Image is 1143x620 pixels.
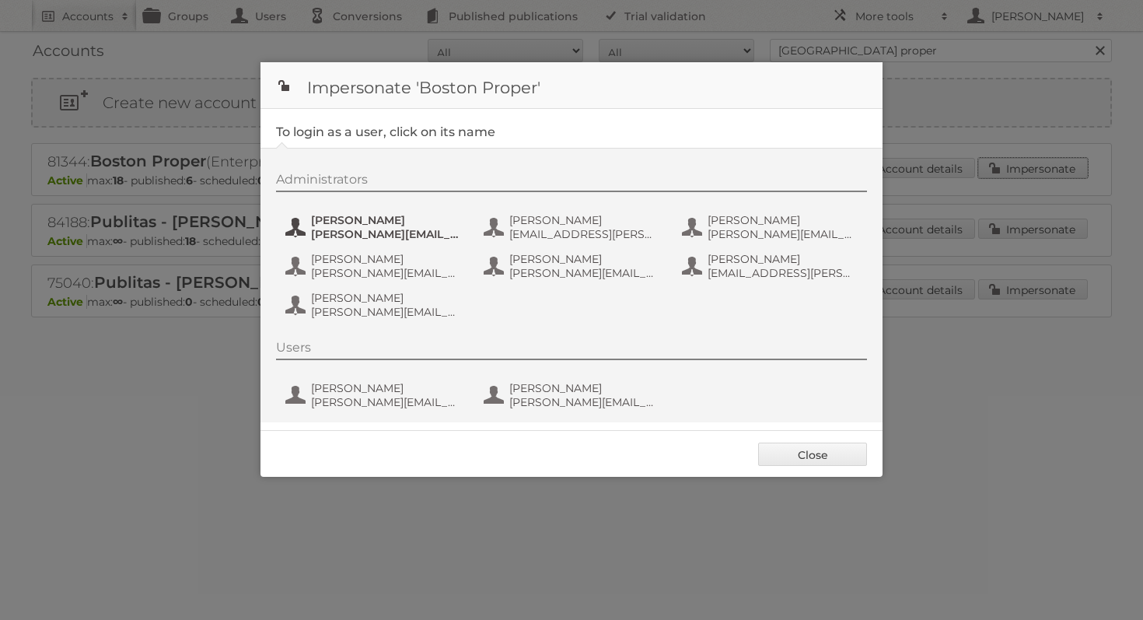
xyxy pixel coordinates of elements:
[311,291,462,305] span: [PERSON_NAME]
[276,172,867,192] div: Administrators
[276,124,495,139] legend: To login as a user, click on its name
[482,380,665,411] button: [PERSON_NAME] [PERSON_NAME][EMAIL_ADDRESS][PERSON_NAME][DOMAIN_NAME]
[311,227,462,241] span: [PERSON_NAME][EMAIL_ADDRESS][PERSON_NAME][DOMAIN_NAME]
[680,250,863,282] button: [PERSON_NAME] [EMAIL_ADDRESS][PERSON_NAME][DOMAIN_NAME]
[509,395,660,409] span: [PERSON_NAME][EMAIL_ADDRESS][PERSON_NAME][DOMAIN_NAME]
[276,340,867,360] div: Users
[284,289,467,321] button: [PERSON_NAME] [PERSON_NAME][EMAIL_ADDRESS][PERSON_NAME][DOMAIN_NAME]
[284,380,467,411] button: [PERSON_NAME] [PERSON_NAME][EMAIL_ADDRESS][PERSON_NAME][DOMAIN_NAME]
[284,250,467,282] button: [PERSON_NAME] [PERSON_NAME][EMAIL_ADDRESS][PERSON_NAME][DOMAIN_NAME]
[311,252,462,266] span: [PERSON_NAME]
[311,213,462,227] span: [PERSON_NAME]
[311,381,462,395] span: [PERSON_NAME]
[311,395,462,409] span: [PERSON_NAME][EMAIL_ADDRESS][PERSON_NAME][DOMAIN_NAME]
[509,252,660,266] span: [PERSON_NAME]
[260,62,883,109] h1: Impersonate 'Boston Proper'
[708,252,858,266] span: [PERSON_NAME]
[708,266,858,280] span: [EMAIL_ADDRESS][PERSON_NAME][DOMAIN_NAME]
[509,227,660,241] span: [EMAIL_ADDRESS][PERSON_NAME][DOMAIN_NAME]
[509,266,660,280] span: [PERSON_NAME][EMAIL_ADDRESS][PERSON_NAME][DOMAIN_NAME]
[708,213,858,227] span: [PERSON_NAME]
[311,305,462,319] span: [PERSON_NAME][EMAIL_ADDRESS][PERSON_NAME][DOMAIN_NAME]
[509,213,660,227] span: [PERSON_NAME]
[680,212,863,243] button: [PERSON_NAME] [PERSON_NAME][EMAIL_ADDRESS][PERSON_NAME][DOMAIN_NAME]
[482,250,665,282] button: [PERSON_NAME] [PERSON_NAME][EMAIL_ADDRESS][PERSON_NAME][DOMAIN_NAME]
[758,443,867,466] a: Close
[482,212,665,243] button: [PERSON_NAME] [EMAIL_ADDRESS][PERSON_NAME][DOMAIN_NAME]
[509,381,660,395] span: [PERSON_NAME]
[284,212,467,243] button: [PERSON_NAME] [PERSON_NAME][EMAIL_ADDRESS][PERSON_NAME][DOMAIN_NAME]
[708,227,858,241] span: [PERSON_NAME][EMAIL_ADDRESS][PERSON_NAME][DOMAIN_NAME]
[311,266,462,280] span: [PERSON_NAME][EMAIL_ADDRESS][PERSON_NAME][DOMAIN_NAME]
